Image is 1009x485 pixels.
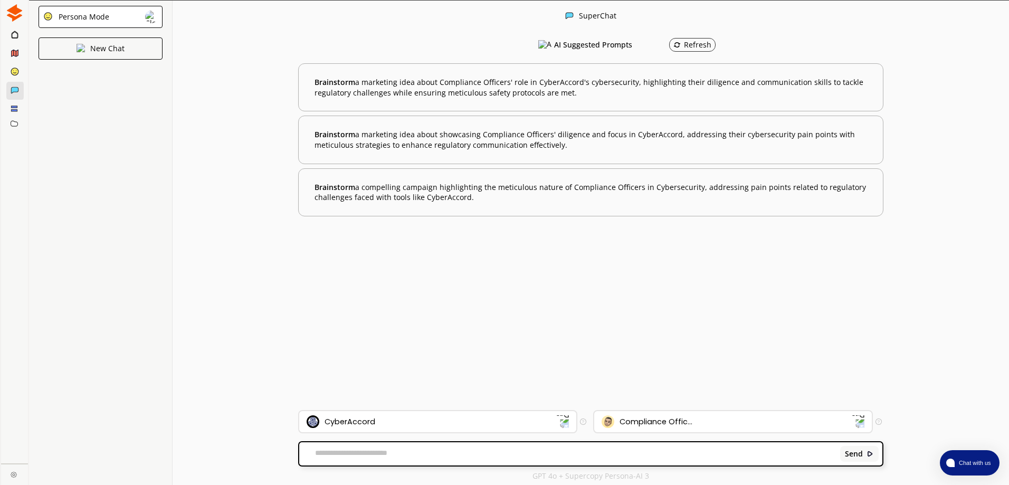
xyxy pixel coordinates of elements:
[90,44,125,53] p: New Chat
[145,11,158,23] img: Close
[845,450,863,458] b: Send
[77,44,85,52] img: Close
[325,417,375,426] div: CyberAccord
[6,4,23,22] img: Close
[538,40,551,50] img: AI Suggested Prompts
[554,37,632,53] h3: AI Suggested Prompts
[851,415,865,429] img: Dropdown Icon
[940,450,1000,476] button: atlas-launcher
[673,41,681,49] img: Refresh
[315,129,868,150] b: a marketing idea about showcasing Compliance Officers' diligence and focus in CyberAccord, addres...
[565,12,574,20] img: Close
[875,419,882,425] img: Tooltip Icon
[315,129,355,139] span: Brainstorm
[315,182,355,192] span: Brainstorm
[867,450,874,458] img: Close
[315,77,355,87] span: Brainstorm
[579,12,616,22] div: SuperChat
[532,472,649,480] p: GPT 4o + Supercopy Persona-AI 3
[315,77,868,98] b: a marketing idea about Compliance Officers' role in CyberAccord's cybersecurity, highlighting the...
[43,12,53,21] img: Close
[11,471,17,478] img: Close
[602,415,614,428] img: Audience Icon
[580,419,586,425] img: Tooltip Icon
[673,41,711,49] div: Refresh
[55,13,109,21] div: Persona Mode
[1,464,28,482] a: Close
[620,417,692,426] div: Compliance Offic...
[307,415,319,428] img: Brand Icon
[315,182,868,203] b: a compelling campaign highlighting the meticulous nature of Compliance Officers in Cybersecurity,...
[955,459,993,467] span: Chat with us
[556,415,569,429] img: Dropdown Icon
